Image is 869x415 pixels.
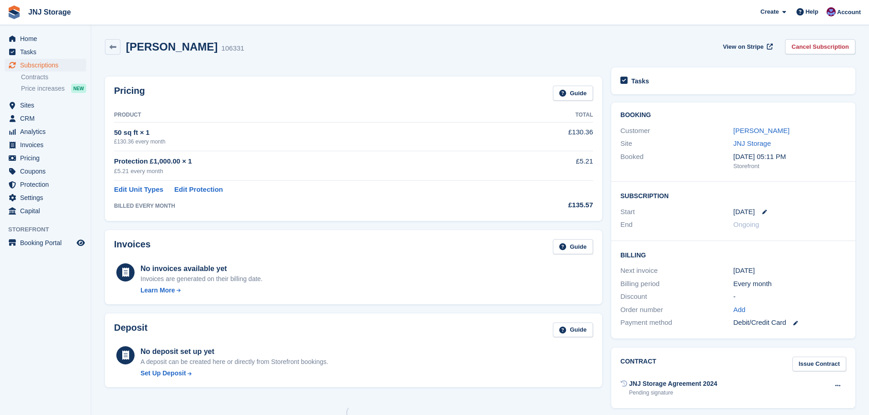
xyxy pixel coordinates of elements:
[620,305,733,315] div: Order number
[75,237,86,248] a: Preview store
[5,138,86,151] a: menu
[734,279,846,289] div: Every month
[5,191,86,204] a: menu
[806,7,818,16] span: Help
[21,73,86,82] a: Contracts
[140,286,175,295] div: Learn More
[620,207,733,217] div: Start
[25,5,74,20] a: JNJ Storage
[5,152,86,164] a: menu
[505,122,593,151] td: £130.36
[20,178,75,191] span: Protection
[734,162,846,171] div: Storefront
[114,156,505,167] div: Protection £1,000.00 × 1
[734,305,746,315] a: Add
[221,43,244,54] div: 106331
[5,178,86,191] a: menu
[114,128,505,138] div: 50 sq ft × 1
[114,138,505,146] div: £130.36 every month
[5,205,86,217] a: menu
[631,77,649,85] h2: Tasks
[20,152,75,164] span: Pricing
[5,32,86,45] a: menu
[5,125,86,138] a: menu
[734,220,760,228] span: Ongoing
[760,7,779,16] span: Create
[620,266,733,276] div: Next invoice
[8,225,91,234] span: Storefront
[114,108,505,123] th: Product
[5,59,86,72] a: menu
[71,84,86,93] div: NEW
[140,369,186,378] div: Set Up Deposit
[734,318,846,328] div: Debit/Credit Card
[505,108,593,123] th: Total
[21,84,65,93] span: Price increases
[734,207,755,217] time: 2025-09-06 00:00:00 UTC
[5,99,86,112] a: menu
[140,263,263,274] div: No invoices available yet
[20,112,75,125] span: CRM
[20,32,75,45] span: Home
[140,346,328,357] div: No deposit set up yet
[734,266,846,276] div: [DATE]
[114,167,505,176] div: £5.21 every month
[140,286,263,295] a: Learn More
[620,357,656,372] h2: Contract
[5,165,86,178] a: menu
[620,152,733,171] div: Booked
[20,99,75,112] span: Sites
[140,369,328,378] a: Set Up Deposit
[734,139,771,147] a: JNJ Storage
[620,126,733,136] div: Customer
[719,39,775,54] a: View on Stripe
[114,86,145,101] h2: Pricing
[20,125,75,138] span: Analytics
[140,274,263,284] div: Invoices are generated on their billing date.
[5,236,86,249] a: menu
[114,323,147,338] h2: Deposit
[620,279,733,289] div: Billing period
[505,151,593,181] td: £5.21
[837,8,861,17] span: Account
[629,389,717,397] div: Pending signature
[20,191,75,204] span: Settings
[21,83,86,93] a: Price increases NEW
[20,59,75,72] span: Subscriptions
[20,46,75,58] span: Tasks
[620,292,733,302] div: Discount
[734,127,790,134] a: [PERSON_NAME]
[629,379,717,389] div: JNJ Storage Agreement 2024
[20,165,75,178] span: Coupons
[620,138,733,149] div: Site
[792,357,846,372] a: Issue Contract
[114,239,151,254] h2: Invoices
[553,86,593,101] a: Guide
[620,191,846,200] h2: Subscription
[620,318,733,328] div: Payment method
[20,205,75,217] span: Capital
[114,202,505,210] div: BILLED EVERY MONTH
[140,357,328,367] p: A deposit can be created here or directly from Storefront bookings.
[785,39,855,54] a: Cancel Subscription
[620,220,733,230] div: End
[505,200,593,210] div: £135.57
[620,250,846,259] h2: Billing
[7,5,21,19] img: stora-icon-8386f47178a22dfd0bd8f6a31ec36ba5ce8667c1dd55bd0f319d3a0aa187defe.svg
[114,184,163,195] a: Edit Unit Types
[5,112,86,125] a: menu
[20,138,75,151] span: Invoices
[174,184,223,195] a: Edit Protection
[734,152,846,162] div: [DATE] 05:11 PM
[126,41,218,53] h2: [PERSON_NAME]
[827,7,836,16] img: Jonathan Scrase
[723,42,764,51] span: View on Stripe
[734,292,846,302] div: -
[553,323,593,338] a: Guide
[553,239,593,254] a: Guide
[20,236,75,249] span: Booking Portal
[620,112,846,119] h2: Booking
[5,46,86,58] a: menu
